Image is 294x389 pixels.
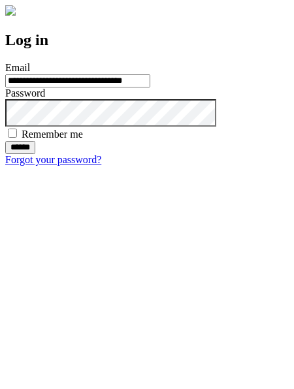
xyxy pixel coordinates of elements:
[5,31,289,49] h2: Log in
[5,154,101,165] a: Forgot your password?
[22,129,83,140] label: Remember me
[5,87,45,99] label: Password
[5,5,16,16] img: logo-4e3dc11c47720685a147b03b5a06dd966a58ff35d612b21f08c02c0306f2b779.png
[5,62,30,73] label: Email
